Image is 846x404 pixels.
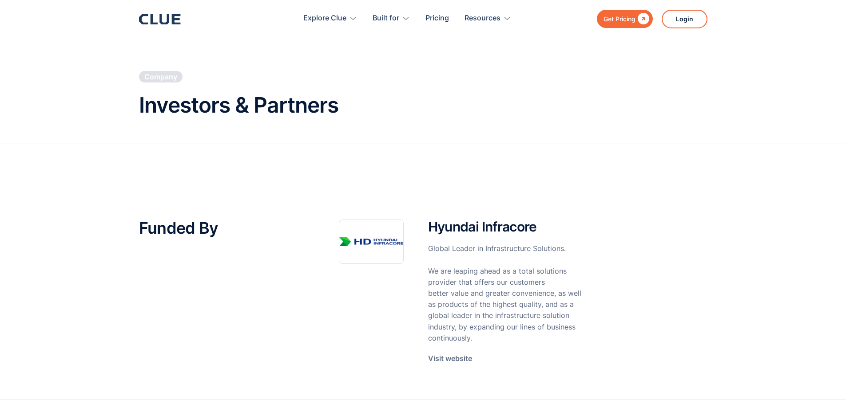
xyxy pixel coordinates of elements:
[597,10,653,28] a: Get Pricing
[339,220,404,264] img: Image showing Hyundai Infracore logo.
[662,10,707,28] a: Login
[428,353,472,364] a: Visit website
[373,4,399,32] div: Built for
[139,220,312,237] h2: Funded By
[144,72,177,82] div: Company
[635,13,649,24] div: 
[303,4,357,32] div: Explore Clue
[425,4,449,32] a: Pricing
[604,13,635,24] div: Get Pricing
[139,71,183,82] a: Company
[428,243,583,344] p: Global Leader in Infrastructure Solutions. We are leaping ahead as a total solutions provider tha...
[465,4,500,32] div: Resources
[465,4,511,32] div: Resources
[303,4,346,32] div: Explore Clue
[139,94,707,117] h1: Investors & Partners
[428,220,583,234] h2: Hyundai Infracore
[373,4,410,32] div: Built for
